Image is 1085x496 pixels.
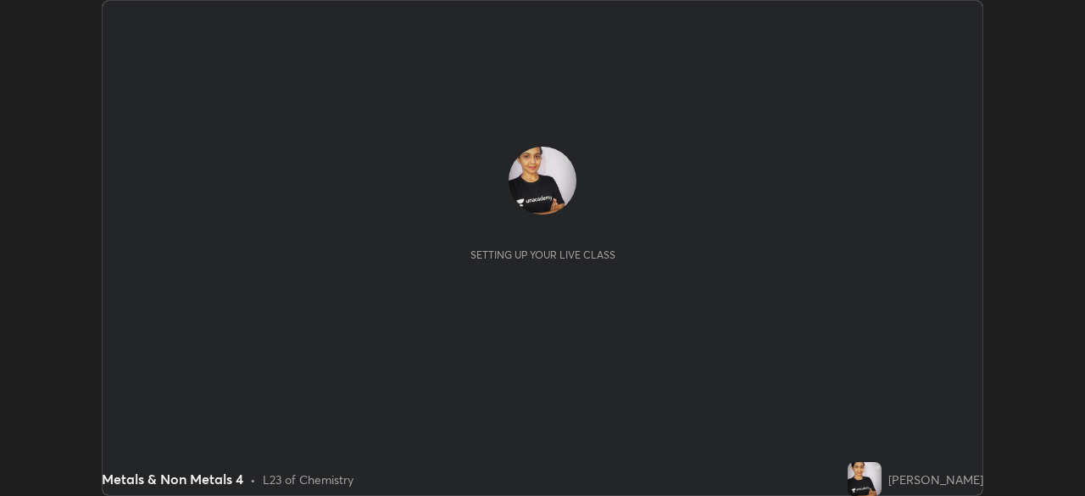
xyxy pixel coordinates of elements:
div: [PERSON_NAME] [888,471,983,488]
div: L23 of Chemistry [263,471,353,488]
div: Setting up your live class [470,248,615,261]
div: Metals & Non Metals 4 [102,469,243,489]
img: 81cc18a9963840aeb134a1257a9a5eb0.jpg [848,462,882,496]
img: 81cc18a9963840aeb134a1257a9a5eb0.jpg [509,147,576,215]
div: • [250,471,256,488]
